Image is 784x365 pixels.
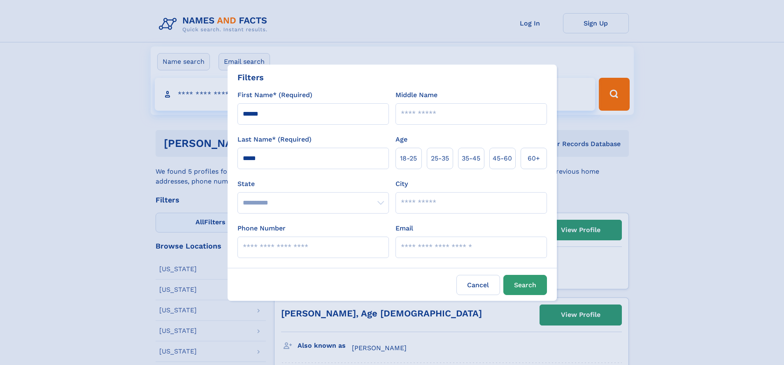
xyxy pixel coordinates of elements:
span: 25‑35 [431,153,449,163]
label: Middle Name [395,90,437,100]
label: Age [395,135,407,144]
label: State [237,179,389,189]
label: Last Name* (Required) [237,135,312,144]
span: 18‑25 [400,153,417,163]
label: Phone Number [237,223,286,233]
label: Cancel [456,275,500,295]
label: City [395,179,408,189]
span: 35‑45 [462,153,480,163]
label: First Name* (Required) [237,90,312,100]
label: Email [395,223,413,233]
span: 45‑60 [493,153,512,163]
span: 60+ [528,153,540,163]
button: Search [503,275,547,295]
div: Filters [237,71,264,84]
